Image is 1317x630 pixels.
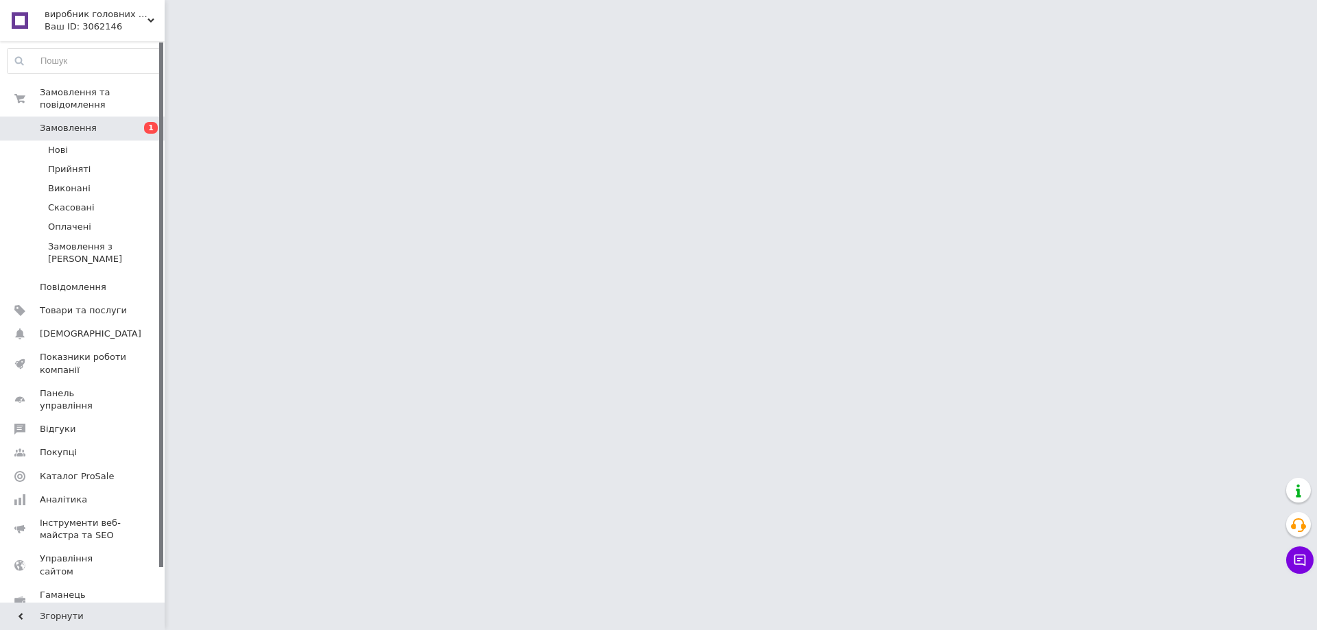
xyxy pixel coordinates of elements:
span: Панель управління [40,387,127,412]
span: Нові [48,144,68,156]
span: Замовлення та повідомлення [40,86,165,111]
div: Ваш ID: 3062146 [45,21,165,33]
span: Товари та послуги [40,304,127,317]
span: Відгуки [40,423,75,435]
span: Аналітика [40,494,87,506]
span: Показники роботи компанії [40,351,127,376]
span: Повідомлення [40,281,106,293]
span: Інструменти веб-майстра та SEO [40,517,127,542]
span: виробник головних уборів -VladAltex. [45,8,147,21]
span: Прийняті [48,163,91,175]
span: Гаманець компанії [40,589,127,614]
span: Управління сайтом [40,553,127,577]
span: 1 [144,122,158,134]
span: Замовлення [40,122,97,134]
span: Каталог ProSale [40,470,114,483]
span: Покупці [40,446,77,459]
span: [DEMOGRAPHIC_DATA] [40,328,141,340]
span: Замовлення з [PERSON_NAME] [48,241,161,265]
span: Виконані [48,182,91,195]
button: Чат з покупцем [1286,546,1314,574]
span: Скасовані [48,202,95,214]
span: Оплачені [48,221,91,233]
input: Пошук [8,49,161,73]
